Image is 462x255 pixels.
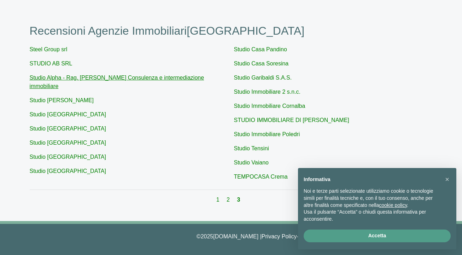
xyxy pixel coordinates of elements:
[30,154,106,160] a: Studio [GEOGRAPHIC_DATA]
[35,232,427,241] p: © 2025 [DOMAIN_NAME] | - - |
[30,97,94,103] a: Studio [PERSON_NAME]
[234,46,287,52] a: Studio Casa Pandino
[234,89,301,95] a: Studio Immobiliare 2 s.n.c.
[216,197,221,203] a: 1
[379,202,407,208] a: cookie policy - il link si apre in una nuova scheda
[234,117,349,123] a: STUDIO IMMOBILIARE DI [PERSON_NAME]
[237,197,240,203] a: 3
[445,175,449,183] span: ×
[304,209,439,222] p: Usa il pulsante “Accetta” o chiudi questa informativa per acconsentire.
[234,60,289,66] a: Studio Casa Soresina
[30,111,106,117] a: Studio [GEOGRAPHIC_DATA]
[234,160,269,166] a: Studio Vaiano
[30,140,106,146] a: Studio [GEOGRAPHIC_DATA]
[441,174,453,185] button: Chiudi questa informativa
[234,131,300,137] a: Studio Immobiliare Poledri
[30,24,433,37] h1: Recensioni Agenzie Immobiliari [GEOGRAPHIC_DATA]
[304,230,451,242] button: Accetta
[262,233,297,239] a: Privacy Policy
[234,145,269,151] a: Studio Tensini
[30,46,68,52] a: Steel Group srl
[30,75,204,89] a: Studio Alpha - Rag. [PERSON_NAME] Consulenza e intermediazione immobiliare
[234,75,292,81] a: Studio Garibaldi S.A.S.
[234,103,305,109] a: Studio Immobiliare Cornalba
[30,126,106,132] a: Studio [GEOGRAPHIC_DATA]
[30,60,72,66] a: STUDIO AB SRL
[30,168,106,174] a: Studio [GEOGRAPHIC_DATA]
[227,197,231,203] a: 2
[234,174,288,180] a: TEMPOCASA Crema
[304,176,439,182] h2: Informativa
[304,188,439,209] p: Noi e terze parti selezionate utilizziamo cookie o tecnologie simili per finalità tecniche e, con...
